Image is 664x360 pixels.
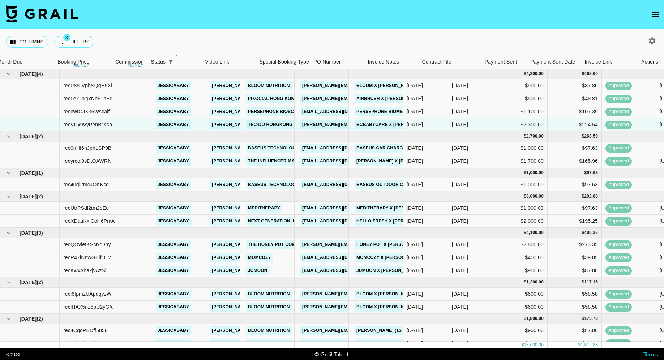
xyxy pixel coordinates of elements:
button: Sort [176,57,186,67]
a: jessicababy [156,180,191,189]
div: 2,700.00 [526,133,544,139]
span: approved [605,327,632,334]
div: recVDx9VyPenBrXso [63,121,112,128]
a: Momcozy [246,253,273,262]
a: jessicababy [156,204,191,213]
div: $ [582,230,584,236]
div: Invoice Link [585,55,612,69]
a: [EMAIL_ADDRESS][DOMAIN_NAME] [300,157,381,166]
span: approved [605,205,632,212]
div: $900.00 [493,324,548,337]
div: recUtrPSdl2tm2eEu [63,204,109,212]
div: 21/01/2025 [407,340,423,347]
div: recyrcol9sDtOAWRN [63,157,112,165]
a: [PERSON_NAME][EMAIL_ADDRESS][DOMAIN_NAME] [210,204,328,213]
span: ( 2 ) [37,133,43,140]
div: recKwxAbakjvAzSiL [63,267,109,274]
a: Meditherapy x [PERSON_NAME] [355,204,433,213]
div: $400.00 [493,251,548,264]
div: 400.26 [584,230,598,236]
div: Invoice Link [581,55,635,69]
div: 18,600.00 [524,342,544,348]
div: recLeZRxgxNo51nEd [63,95,112,102]
div: Commission [115,55,144,69]
div: Sep '25 [452,121,468,128]
a: [PERSON_NAME][EMAIL_ADDRESS][DOMAIN_NAME] [210,303,328,312]
a: [PERSON_NAME] (1st post) [355,326,421,335]
a: [EMAIL_ADDRESS][DOMAIN_NAME] [300,204,381,213]
div: $2,000.00 [493,215,548,228]
div: 24/04/2025 [407,254,423,261]
a: Bloom Nutrition [246,81,292,90]
a: Next Generation Influencers [246,217,325,226]
div: 97.63 [587,170,598,176]
span: 2 [172,53,179,60]
a: Bloom Nutrition [246,303,292,312]
span: ( 1 ) [37,169,43,177]
a: Baseus Car Charger x [PERSON_NAME] [355,144,454,153]
div: 292.88 [584,193,598,199]
a: Baseus Outdoor Camera x [PERSON_NAME] [355,180,463,189]
div: 05/03/2025 [407,290,423,298]
a: [PERSON_NAME][EMAIL_ADDRESS][DOMAIN_NAME] [300,303,418,312]
div: v 1.7.100 [6,352,20,357]
div: Sep '25 [452,95,468,102]
span: ( 3 ) [37,229,43,237]
div: 09/09/2025 [407,95,423,102]
a: jessicababy [156,266,191,275]
span: approved [605,95,632,102]
a: Bloom Nutrition [246,339,292,348]
a: Tec-Do HongKong Limited [246,120,313,129]
div: $ [582,279,584,285]
div: $ [582,193,584,199]
a: [PERSON_NAME][EMAIL_ADDRESS][DOMAIN_NAME] [210,326,328,335]
span: approved [605,254,632,261]
span: [DATE] [20,169,37,177]
a: [PERSON_NAME] (2nd post) [355,339,422,348]
div: Feb '25 [452,340,468,347]
div: Jun '25 [452,204,468,212]
div: 07/05/2025 [407,241,423,248]
div: Contract File [419,55,473,69]
div: rec4CgoPBDff5u5ui [63,327,109,334]
div: 4,800.00 [526,71,544,77]
a: jessicababy [156,290,191,299]
span: 3 [63,34,70,41]
a: [EMAIL_ADDRESS][DOMAIN_NAME] [300,217,381,226]
div: 1,200.00 [526,279,544,285]
a: jessicababy [156,303,191,312]
a: [PERSON_NAME][EMAIL_ADDRESS][DOMAIN_NAME] [210,180,328,189]
a: BcBabycare x [PERSON_NAME] (1IG Reel, Story, IG Carousel) [355,120,507,129]
div: Sep '25 [452,82,468,89]
div: $ [584,170,587,176]
a: Meditherapy [246,204,282,213]
div: $ [524,71,526,77]
button: hide children [4,168,14,178]
button: hide children [4,131,14,142]
a: [PERSON_NAME][EMAIL_ADDRESS][DOMAIN_NAME] [210,157,328,166]
a: Bloom x [PERSON_NAME] (2/2) [355,303,428,312]
a: [PERSON_NAME][EMAIL_ADDRESS][DOMAIN_NAME] [300,240,418,249]
a: Jumoon [246,266,269,275]
div: $ [582,71,584,77]
div: $ [524,170,526,176]
a: Persephone Biosciences [246,107,312,116]
div: 3,000.00 [526,193,544,199]
div: $600.00 [493,288,548,301]
span: ( 2 ) [37,193,43,200]
span: approved [605,304,632,311]
div: recXDauKxiCoH6PmA [63,217,115,225]
div: $900.00 [493,79,548,92]
span: approved [605,145,632,152]
div: Special Booking Type [260,55,309,69]
a: [PERSON_NAME][EMAIL_ADDRESS][DOMAIN_NAME] [210,120,328,129]
a: jessicababy [156,339,191,348]
a: Jumoon x [PERSON_NAME] (Eufy BreastPump) [355,266,468,275]
a: Bloom x [PERSON_NAME] (IG, TT) [355,81,434,90]
div: Special Booking Type [256,55,310,69]
div: $87.86 [548,324,602,337]
div: Sep '25 [452,108,468,115]
div: $87.86 [548,337,602,350]
span: [DATE] [20,133,37,140]
div: 175.73 [584,316,598,322]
